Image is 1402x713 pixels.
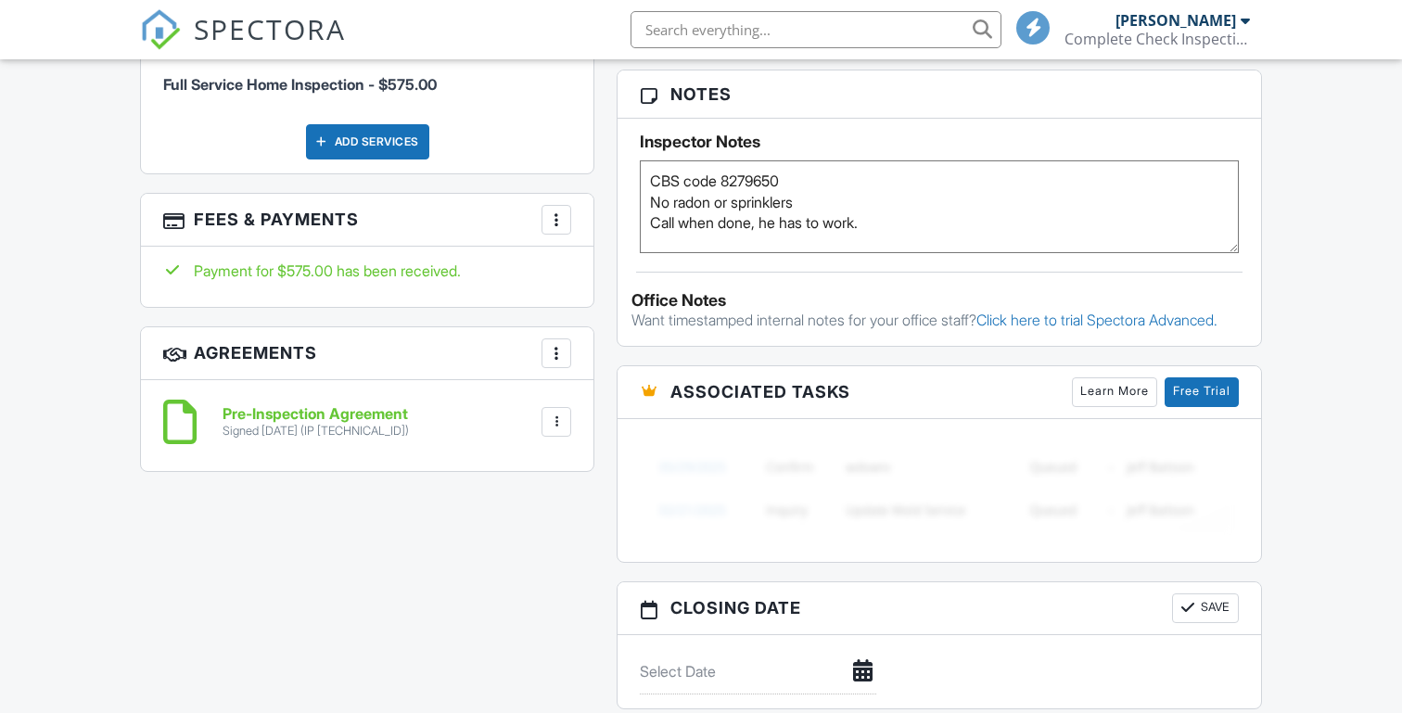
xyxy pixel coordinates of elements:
[631,310,1247,330] p: Want timestamped internal notes for your office staff?
[640,133,1239,151] h5: Inspector Notes
[141,327,593,380] h3: Agreements
[640,649,876,694] input: Select Date
[223,406,409,439] a: Pre-Inspection Agreement Signed [DATE] (IP [TECHNICAL_ID])
[1064,30,1250,48] div: Complete Check Inspections, LLC
[141,194,593,247] h3: Fees & Payments
[223,424,409,439] div: Signed [DATE] (IP [TECHNICAL_ID])
[976,311,1217,329] a: Click here to trial Spectora Advanced.
[631,11,1001,48] input: Search everything...
[670,595,801,620] span: Closing date
[223,406,409,423] h6: Pre-Inspection Agreement
[1172,593,1239,623] button: Save
[670,379,850,404] span: Associated Tasks
[140,25,346,64] a: SPECTORA
[631,291,1247,310] div: Office Notes
[163,261,571,281] div: Payment for $575.00 has been received.
[618,70,1261,119] h3: Notes
[163,75,437,94] span: Full Service Home Inspection - $575.00
[306,124,429,159] div: Add Services
[194,9,346,48] span: SPECTORA
[1115,11,1236,30] div: [PERSON_NAME]
[1072,377,1157,407] a: Learn More
[640,160,1239,253] textarea: CBS code 8279650 No radon or sprinklers Call when done, he has to work.
[640,433,1239,543] img: blurred-tasks-251b60f19c3f713f9215ee2a18cbf2105fc2d72fcd585247cf5e9ec0c957c1dd.png
[1165,377,1239,407] a: Free Trial
[163,41,571,109] li: Service: Full Service Home Inspection
[140,9,181,50] img: The Best Home Inspection Software - Spectora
